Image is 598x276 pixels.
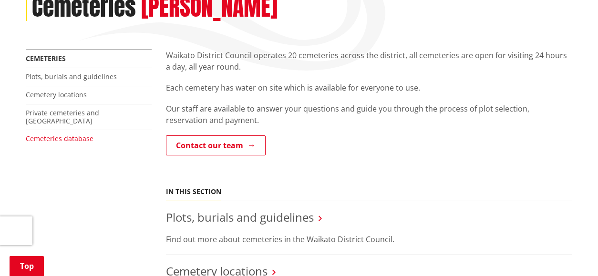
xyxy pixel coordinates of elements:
[26,134,93,143] a: Cemeteries database
[10,256,44,276] a: Top
[26,108,99,125] a: Private cemeteries and [GEOGRAPHIC_DATA]
[166,135,266,155] a: Contact our team
[166,188,221,196] h5: In this section
[26,54,66,63] a: Cemeteries
[26,90,87,99] a: Cemetery locations
[554,236,588,270] iframe: Messenger Launcher
[166,82,572,93] p: Each cemetery has water on site which is available for everyone to use.
[166,50,572,72] p: Waikato District Council operates 20 cemeteries across the district, all cemeteries are open for ...
[166,103,572,126] p: Our staff are available to answer your questions and guide you through the process of plot select...
[166,234,572,245] p: Find out more about cemeteries in the Waikato District Council.
[166,209,314,225] a: Plots, burials and guidelines
[26,72,117,81] a: Plots, burials and guidelines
